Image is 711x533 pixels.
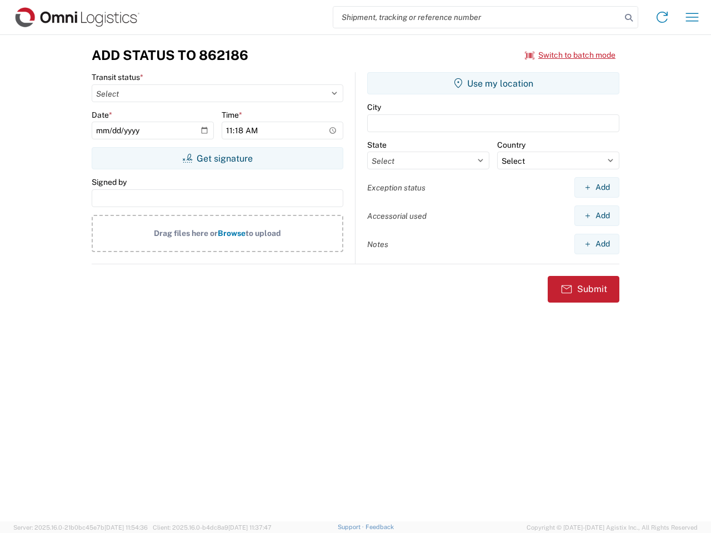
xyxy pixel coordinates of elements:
label: City [367,102,381,112]
label: Country [497,140,525,150]
button: Add [574,205,619,226]
label: Transit status [92,72,143,82]
label: Accessorial used [367,211,427,221]
label: Date [92,110,112,120]
h3: Add Status to 862186 [92,47,248,63]
label: Notes [367,239,388,249]
span: Client: 2025.16.0-b4dc8a9 [153,524,272,531]
button: Add [574,234,619,254]
span: Server: 2025.16.0-21b0bc45e7b [13,524,148,531]
button: Submit [548,276,619,303]
label: Exception status [367,183,425,193]
button: Add [574,177,619,198]
span: to upload [246,229,281,238]
a: Support [338,524,365,530]
input: Shipment, tracking or reference number [333,7,621,28]
button: Get signature [92,147,343,169]
span: [DATE] 11:54:36 [104,524,148,531]
label: Signed by [92,177,127,187]
span: Drag files here or [154,229,218,238]
label: State [367,140,387,150]
button: Use my location [367,72,619,94]
span: [DATE] 11:37:47 [228,524,272,531]
span: Browse [218,229,246,238]
a: Feedback [365,524,394,530]
span: Copyright © [DATE]-[DATE] Agistix Inc., All Rights Reserved [527,522,698,532]
button: Switch to batch mode [525,46,615,64]
label: Time [222,110,242,120]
